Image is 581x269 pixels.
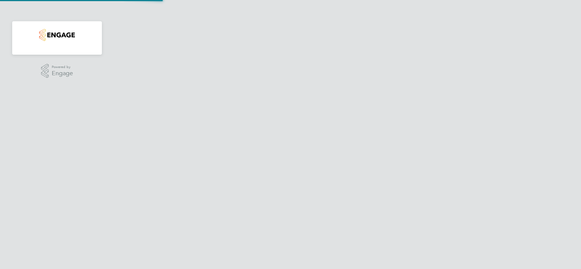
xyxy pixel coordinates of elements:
[39,29,75,41] img: countryside-properties-logo-retina.png
[41,64,73,78] a: Powered byEngage
[12,21,102,55] nav: Main navigation
[21,29,93,41] a: Go to home page
[52,64,73,70] span: Powered by
[52,70,73,77] span: Engage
